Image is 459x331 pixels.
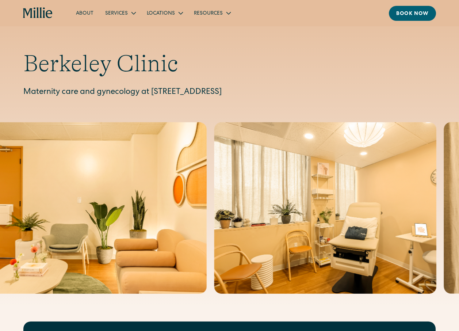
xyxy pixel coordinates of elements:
div: Resources [188,7,236,19]
div: Locations [147,10,175,18]
div: Book now [396,10,429,18]
div: Services [99,7,141,19]
h1: Berkeley Clinic [23,50,436,78]
a: home [23,7,53,19]
p: Maternity care and gynecology at [STREET_ADDRESS] [23,87,436,99]
a: About [70,7,99,19]
a: Book now [389,6,436,21]
div: Locations [141,7,188,19]
div: Resources [194,10,223,18]
div: Services [105,10,128,18]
